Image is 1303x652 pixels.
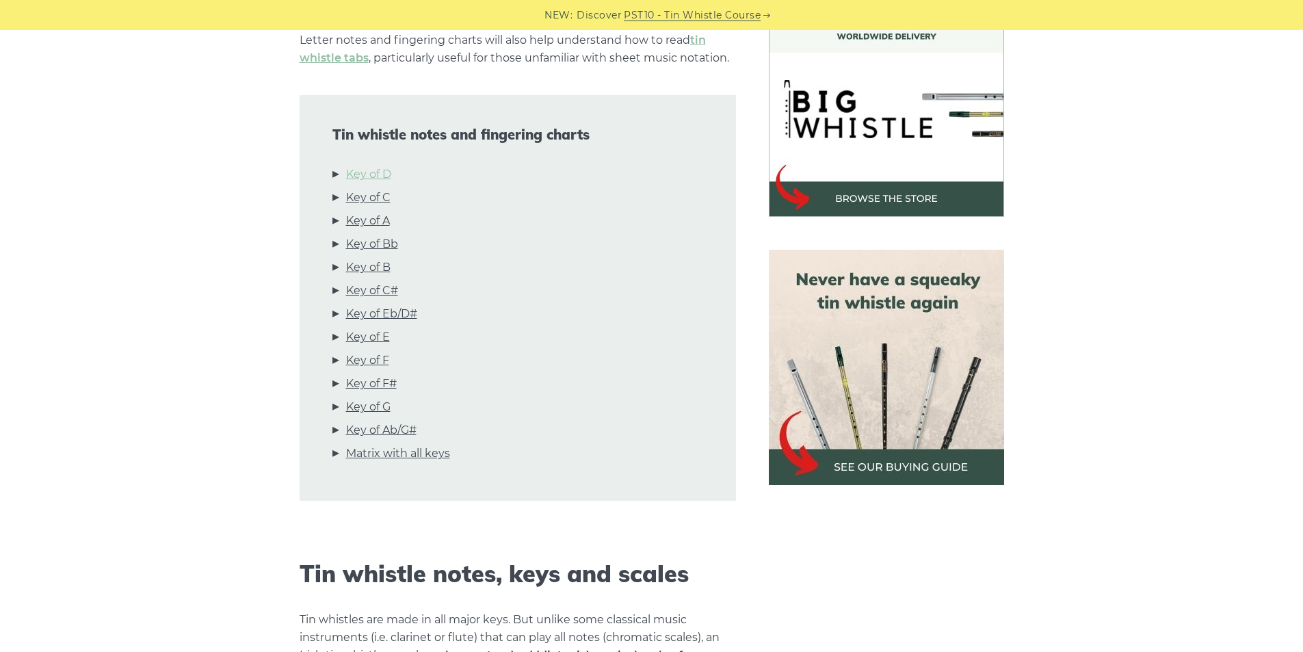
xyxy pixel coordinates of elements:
a: Key of Bb [346,235,398,253]
a: Matrix with all keys [346,445,450,462]
a: Key of D [346,166,391,183]
a: Key of G [346,398,391,416]
a: Key of A [346,212,390,230]
a: Key of F# [346,375,397,393]
a: Key of E [346,328,390,346]
img: tin whistle buying guide [769,250,1004,485]
a: Key of C [346,189,391,207]
span: Discover [577,8,622,23]
a: Key of Ab/G# [346,421,417,439]
a: Key of C# [346,282,398,300]
span: Tin whistle notes and fingering charts [332,127,703,143]
a: Key of Eb/D# [346,305,417,323]
span: NEW: [544,8,572,23]
a: Key of F [346,352,389,369]
h2: Tin whistle notes, keys and scales [300,560,736,588]
a: PST10 - Tin Whistle Course [624,8,761,23]
a: Key of B [346,259,391,276]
